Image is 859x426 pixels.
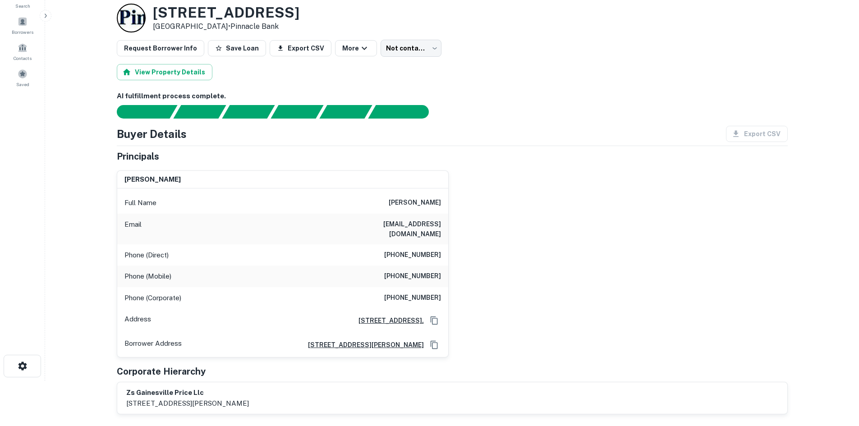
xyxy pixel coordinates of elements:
[427,314,441,327] button: Copy Address
[3,65,42,90] a: Saved
[333,219,441,239] h6: [EMAIL_ADDRESS][DOMAIN_NAME]
[3,13,42,37] a: Borrowers
[368,105,440,119] div: AI fulfillment process complete.
[124,338,182,352] p: Borrower Address
[384,250,441,261] h6: [PHONE_NUMBER]
[319,105,372,119] div: Principals found, still searching for contact information. This may take time...
[117,126,187,142] h4: Buyer Details
[124,174,181,185] h6: [PERSON_NAME]
[124,271,171,282] p: Phone (Mobile)
[117,40,204,56] button: Request Borrower Info
[117,64,212,80] button: View Property Details
[126,388,249,398] h6: zs gainesville price llc
[16,81,29,88] span: Saved
[381,40,441,57] div: Not contacted
[389,197,441,208] h6: [PERSON_NAME]
[3,39,42,64] a: Contacts
[14,55,32,62] span: Contacts
[117,150,159,163] h5: Principals
[15,2,30,9] span: Search
[126,398,249,409] p: [STREET_ADDRESS][PERSON_NAME]
[335,40,377,56] button: More
[124,197,156,208] p: Full Name
[124,314,151,327] p: Address
[124,219,142,239] p: Email
[814,354,859,397] iframe: Chat Widget
[301,340,424,350] a: [STREET_ADDRESS][PERSON_NAME]
[173,105,226,119] div: Your request is received and processing...
[230,22,279,31] a: Pinnacle Bank
[153,4,299,21] h3: [STREET_ADDRESS]
[384,271,441,282] h6: [PHONE_NUMBER]
[384,293,441,303] h6: [PHONE_NUMBER]
[222,105,275,119] div: Documents found, AI parsing details...
[271,105,323,119] div: Principals found, AI now looking for contact information...
[124,293,181,303] p: Phone (Corporate)
[12,28,33,36] span: Borrowers
[124,250,169,261] p: Phone (Direct)
[106,105,174,119] div: Sending borrower request to AI...
[208,40,266,56] button: Save Loan
[117,91,788,101] h6: AI fulfillment process complete.
[270,40,331,56] button: Export CSV
[427,338,441,352] button: Copy Address
[351,316,424,325] a: [STREET_ADDRESS],
[117,365,206,378] h5: Corporate Hierarchy
[153,21,299,32] p: [GEOGRAPHIC_DATA] •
